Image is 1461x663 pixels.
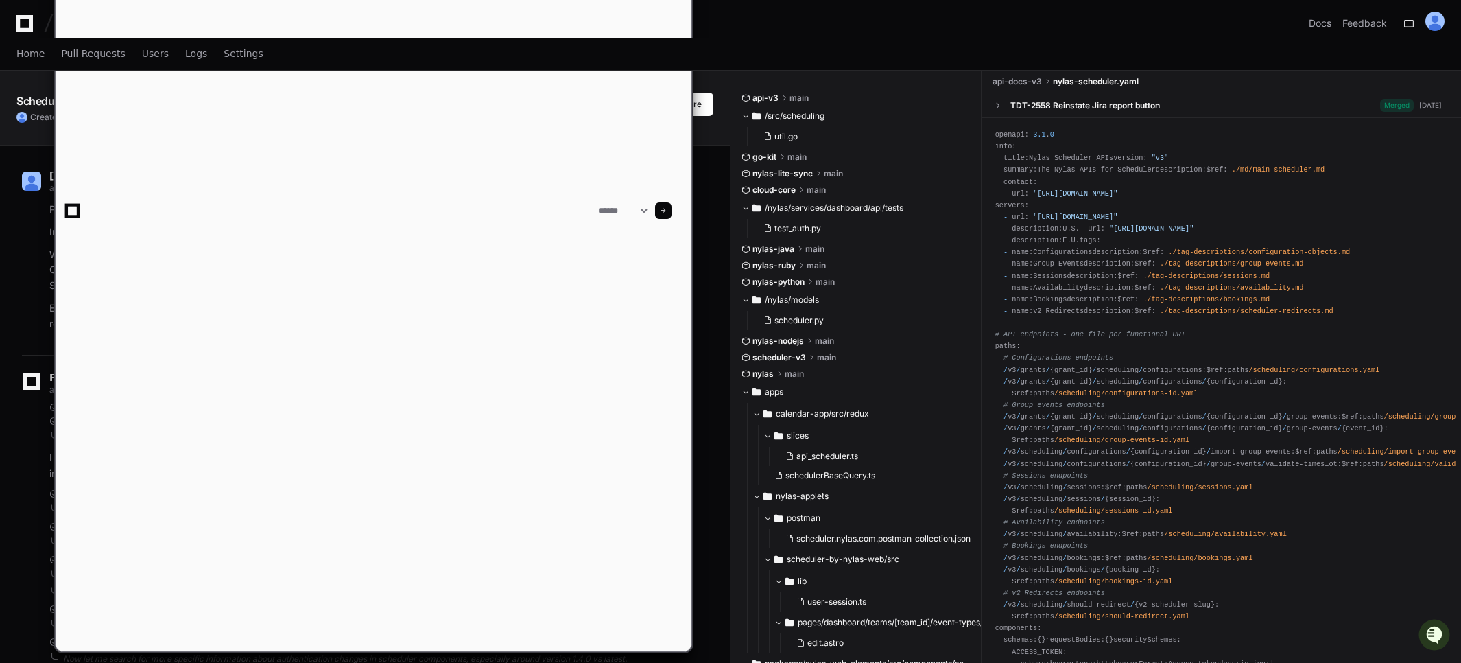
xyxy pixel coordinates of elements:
div: Welcome [14,55,250,77]
button: Start new chat [233,106,250,123]
img: PlayerZero [14,14,41,41]
span: Logs [185,49,207,58]
span: Users [142,49,169,58]
a: Users [142,38,169,70]
span: Settings [224,49,263,58]
span: Pylon [136,144,166,154]
span: Pull Requests [61,49,125,58]
iframe: Open customer support [1417,618,1454,655]
a: Logs [185,38,207,70]
div: Start new chat [47,102,225,116]
a: Pull Requests [61,38,125,70]
a: Home [16,38,45,70]
img: 1756235613930-3d25f9e4-fa56-45dd-b3ad-e072dfbd1548 [14,102,38,127]
a: Powered byPylon [97,143,166,154]
div: We're available if you need us! [47,116,174,127]
span: Home [16,49,45,58]
a: Settings [224,38,263,70]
